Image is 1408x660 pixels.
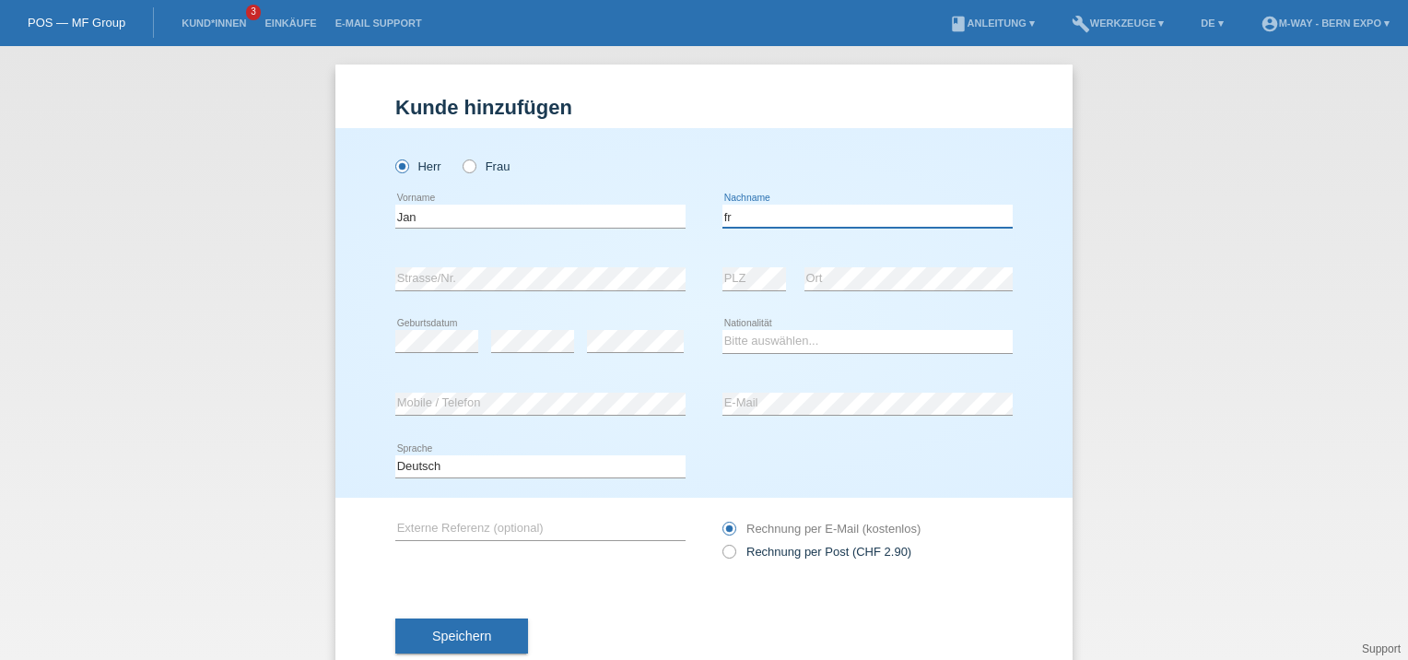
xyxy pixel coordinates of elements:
label: Frau [463,159,510,173]
a: DE ▾ [1191,18,1232,29]
h1: Kunde hinzufügen [395,96,1013,119]
button: Speichern [395,619,528,654]
a: Einkäufe [255,18,325,29]
label: Rechnung per Post (CHF 2.90) [722,545,911,559]
a: POS — MF Group [28,16,125,29]
label: Herr [395,159,441,173]
a: Kund*innen [172,18,255,29]
a: account_circlem-way - Bern Expo ▾ [1251,18,1399,29]
label: Rechnung per E-Mail (kostenlos) [722,522,921,536]
i: book [949,15,968,33]
input: Rechnung per Post (CHF 2.90) [722,545,734,568]
i: account_circle [1261,15,1279,33]
a: Support [1362,642,1401,655]
a: buildWerkzeuge ▾ [1062,18,1174,29]
a: E-Mail Support [326,18,431,29]
input: Herr [395,159,407,171]
input: Rechnung per E-Mail (kostenlos) [722,522,734,545]
i: build [1072,15,1090,33]
a: bookAnleitung ▾ [940,18,1044,29]
span: 3 [246,5,261,20]
input: Frau [463,159,475,171]
span: Speichern [432,629,491,643]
